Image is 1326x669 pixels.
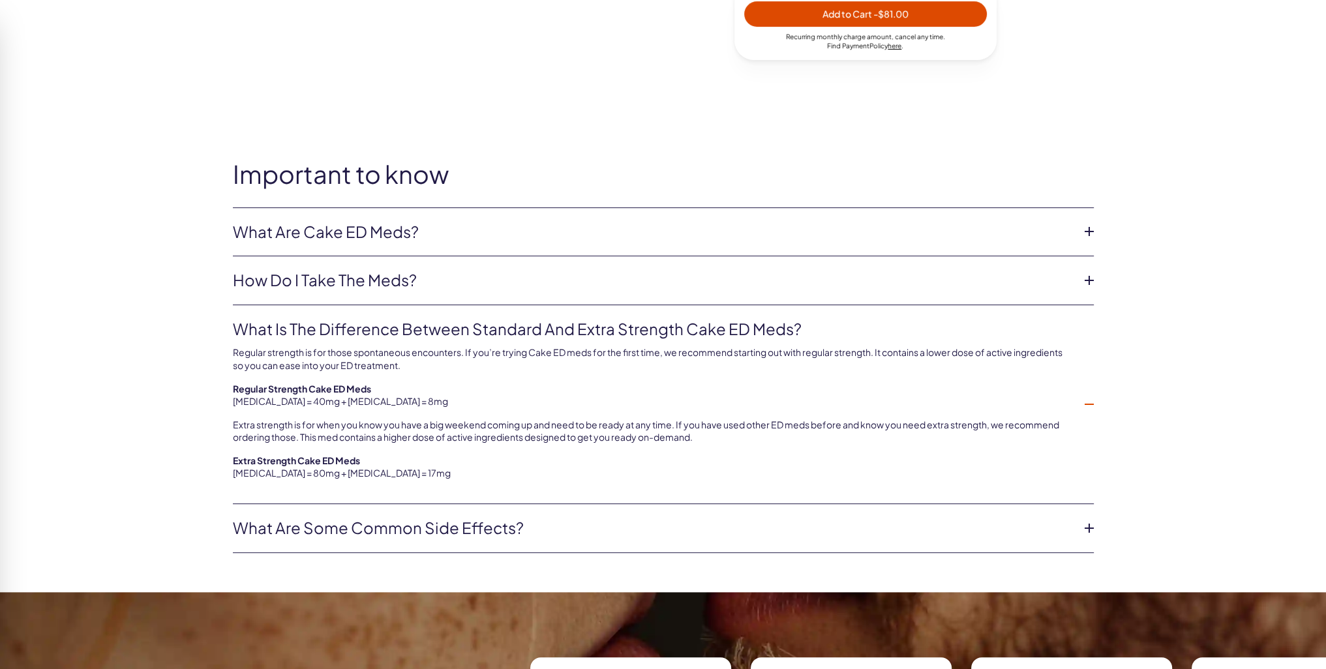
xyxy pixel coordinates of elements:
b: Extra Strength Cake ED Meds [233,454,360,466]
p: Regular strength is for those spontaneous encounters. If you’re trying Cake ED meds for the first... [233,346,1073,372]
a: What are Cake ED Meds? [233,221,1073,243]
span: Add to Cart [822,8,909,20]
span: - $81.00 [873,8,909,20]
p: [MEDICAL_DATA] = 40mg + [MEDICAL_DATA] = 8mg [233,383,1073,408]
div: Recurring monthly charge amount , cancel any time. Policy . [744,32,987,50]
a: What are some common side effects? [233,517,1073,539]
b: Regular Strength Cake ED Meds [233,383,371,394]
a: here [888,42,901,50]
a: What is the difference between Standard and Extra Strength Cake ED meds? [233,318,1073,340]
span: Find Payment [827,42,869,50]
h2: Important to know [233,160,1094,188]
button: Add to Cart -$81.00 [744,1,987,27]
p: Extra strength is for when you know you have a big weekend coming up and need to be ready at any ... [233,419,1073,444]
p: [MEDICAL_DATA] = 80mg + [MEDICAL_DATA] = 17mg [233,454,1073,480]
a: How do I take the meds? [233,269,1073,291]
